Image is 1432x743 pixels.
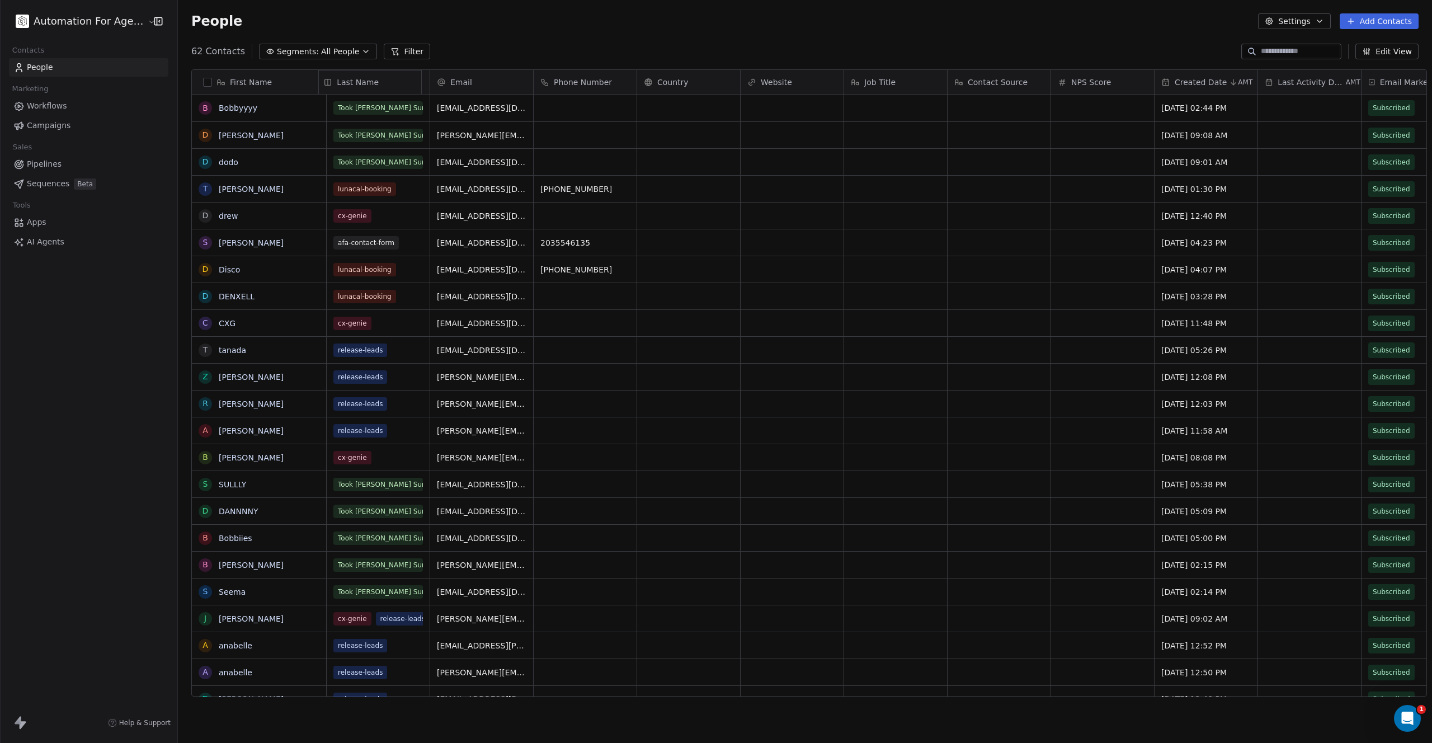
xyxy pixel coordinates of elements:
span: [DATE] 02:14 PM [1161,586,1251,598]
a: Seema [219,587,246,596]
span: Subscribed [1373,425,1410,436]
div: C [202,317,208,329]
div: S [203,586,208,598]
span: [DATE] 05:00 PM [1161,533,1251,544]
span: [DATE] 09:01 AM [1161,157,1251,168]
span: [DATE] 12:50 PM [1161,667,1251,678]
a: SequencesBeta [9,175,168,193]
div: Contact Source [948,70,1051,94]
div: b [202,452,208,463]
span: Country [657,77,689,88]
span: release-leads [333,424,387,438]
div: d [202,693,209,705]
span: Email [450,77,472,88]
a: drew [219,211,238,220]
span: Contact Source [968,77,1028,88]
a: [PERSON_NAME] [219,185,284,194]
span: Subscribed [1373,264,1410,275]
a: anabelle [219,641,252,650]
div: Country [637,70,740,94]
div: Job Title [844,70,947,94]
span: release-leads [333,639,387,652]
span: [DATE] 04:23 PM [1161,237,1251,248]
button: Add Contacts [1340,13,1419,29]
div: Last Activity DateAMT [1258,70,1361,94]
a: [PERSON_NAME] [219,614,284,623]
div: T [203,183,208,195]
a: [PERSON_NAME] [219,453,284,462]
span: [DATE] 12:03 PM [1161,398,1251,410]
div: a [202,666,208,678]
div: Created DateAMT [1155,70,1257,94]
span: Subscribed [1373,157,1410,168]
div: J [204,613,206,624]
span: Subscribed [1373,613,1410,624]
span: release-leads [333,370,387,384]
span: [PERSON_NAME][EMAIL_ADDRESS][PERSON_NAME][DOMAIN_NAME] [437,130,526,141]
span: Job Title [864,77,896,88]
span: [DATE] 05:26 PM [1161,345,1251,356]
span: 62 Contacts [191,45,245,58]
span: Contacts [7,42,49,59]
span: [EMAIL_ADDRESS][DOMAIN_NAME] [437,184,526,195]
div: First Name [192,70,326,94]
span: release-leads [333,397,387,411]
div: B [202,102,208,114]
span: [DATE] 11:48 PM [1161,318,1251,329]
span: [EMAIL_ADDRESS][DOMAIN_NAME] [437,157,526,168]
span: Campaigns [27,120,70,131]
span: [PHONE_NUMBER] [540,184,630,195]
span: People [27,62,53,73]
span: Subscribed [1373,184,1410,195]
span: Subscribed [1373,586,1410,598]
span: [EMAIL_ADDRESS][DOMAIN_NAME] [437,210,526,222]
span: NPS Score [1071,77,1111,88]
div: A [202,425,208,436]
span: Took [PERSON_NAME] Survey [333,558,423,572]
span: Took [PERSON_NAME] Survey [333,532,423,545]
span: AI Agents [27,236,64,248]
a: SULLLY [219,480,246,489]
iframe: Intercom live chat [1394,705,1421,732]
span: lunacal-booking [333,263,396,276]
a: tanada [219,346,246,355]
span: [EMAIL_ADDRESS][DOMAIN_NAME] [437,237,526,248]
a: DENXELL [219,292,255,301]
span: [DATE] 05:09 PM [1161,506,1251,517]
a: [PERSON_NAME] [219,399,284,408]
span: [EMAIL_ADDRESS][DOMAIN_NAME] [437,506,526,517]
span: Took [PERSON_NAME] Survey [333,156,423,169]
span: All People [321,46,359,58]
span: cx-genie [333,317,371,330]
a: Bobbyyyy [219,104,257,112]
div: d [202,210,209,222]
span: Subscribed [1373,130,1410,141]
span: Subscribed [1373,667,1410,678]
div: S [203,237,208,248]
span: [DATE] 05:38 PM [1161,479,1251,490]
span: Subscribed [1373,559,1410,571]
span: Subscribed [1373,506,1410,517]
div: S [203,478,208,490]
span: Subscribed [1373,533,1410,544]
a: Bobbiies [219,534,252,543]
span: Subscribed [1373,640,1410,651]
span: [DATE] 02:44 PM [1161,102,1251,114]
span: lunacal-booking [333,182,396,196]
span: [DATE] 02:15 PM [1161,559,1251,571]
div: B [202,559,208,571]
span: Created Date [1175,77,1227,88]
span: [EMAIL_ADDRESS][DOMAIN_NAME] [437,102,526,114]
span: Sequences [27,178,69,190]
a: Pipelines [9,155,168,173]
span: 1 [1417,705,1426,714]
span: [DATE] 12:48 PM [1161,694,1251,705]
div: B [202,532,208,544]
span: [EMAIL_ADDRESS][PERSON_NAME][DOMAIN_NAME] [437,640,526,651]
span: Subscribed [1373,318,1410,329]
a: People [9,58,168,77]
a: Apps [9,213,168,232]
span: [PERSON_NAME][EMAIL_ADDRESS][PERSON_NAME][DOMAIN_NAME] [437,371,526,383]
span: [PERSON_NAME][EMAIL_ADDRESS][DOMAIN_NAME] [437,667,526,678]
span: Subscribed [1373,237,1410,248]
